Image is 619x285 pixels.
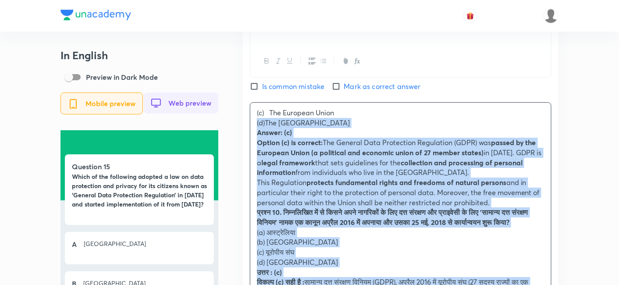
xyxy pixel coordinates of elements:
span: that sets guidelines for the [315,158,401,167]
strong: Option (c) is correct: [257,138,323,147]
span: (d)The [GEOGRAPHIC_DATA] [257,118,350,127]
strong: protects fundamental rights and freedoms of natural persons [306,178,506,187]
span: Mark as correct answer [344,81,421,92]
h3: In English [60,49,218,62]
span: This Regulation [257,178,306,187]
span: and in particular their right to the protection of personal data. Moreover, the free movement of ... [257,178,540,207]
h5: Question 15 [72,161,207,172]
strong: collection and processing of personal information [257,158,523,177]
a: Company Logo [60,10,131,22]
strong: legal framework [261,158,315,167]
span: Mobile preview [85,100,135,107]
h5: A [72,239,77,249]
strong: Which of the following adopted a law on data protection and privacy for its citizens known as ‘Ge... [72,172,207,208]
span: (c) यूरोपीय संघ [257,247,294,256]
strong: Answer: (c) [257,128,292,137]
span: The General Data Protection Regulation (GDPR) was [323,138,491,147]
span: Web preview [168,99,211,107]
strong: passed by the European Union (a political and economic union of 27 member states) [257,138,536,157]
img: avatar [466,12,474,20]
strong: प्रश्न 10. निम्नलिखित में से किसने अपने नागरिकों के लिए दत्त संरक्षण और प्राइवेसी के लिए 'सामान्य... [257,207,528,227]
span: [GEOGRAPHIC_DATA] [84,239,146,248]
span: (d) [GEOGRAPHIC_DATA] [257,257,338,267]
img: Rajesh Kumar [544,8,559,23]
button: avatar [463,9,477,23]
img: Company Logo [60,10,131,20]
span: Is common mistake [262,81,325,92]
span: from individuals who live in the [GEOGRAPHIC_DATA]. [295,167,469,177]
span: (c) The European Union [257,108,334,117]
strong: उत्तर : (c) [257,267,282,277]
span: (a) आस्ट्रेलिया [257,228,295,237]
span: (b) [GEOGRAPHIC_DATA] [257,237,338,246]
span: in [DATE]. GDPR is a [257,148,542,167]
p: Preview in Dark Mode [86,72,158,82]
